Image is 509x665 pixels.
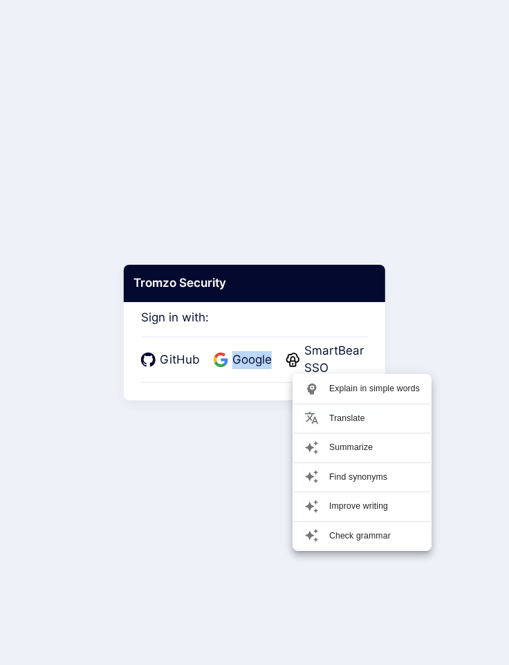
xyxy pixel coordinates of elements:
p: Improve writing [329,500,420,513]
p: Translate [329,412,420,424]
p: Explain in simple words [329,383,420,395]
div: Check grammar [293,521,431,550]
a: GitHub [141,342,204,377]
div: Sign in with: [141,292,368,383]
div: Find synonyms [293,462,431,491]
div: Translate [293,404,431,433]
p: Find synonyms [329,471,420,483]
div: Explain in simple words [293,375,431,404]
span: SmartBear SSO [300,342,368,377]
span: GitHub [156,351,204,369]
div: Summarize [293,433,431,462]
a: Google [214,342,276,377]
a: SmartBear SSO [286,342,368,377]
div: Improve writing [293,492,431,521]
p: Summarize [329,442,420,454]
div: Tromzo Security [124,265,385,302]
p: Check grammar [329,530,420,542]
span: Google [228,351,276,369]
